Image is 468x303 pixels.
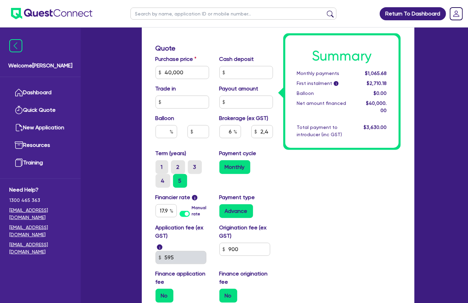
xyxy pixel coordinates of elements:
[447,5,465,23] a: Dropdown toggle
[9,137,71,154] a: Resources
[219,224,273,240] label: Origination fee (ex GST)
[9,241,71,256] a: [EMAIL_ADDRESS][DOMAIN_NAME]
[219,289,237,303] label: No
[157,245,162,250] span: i
[366,100,387,113] span: $40,000.00
[156,114,174,122] label: Balloon
[292,79,359,87] div: First instalment
[156,174,170,188] label: 4
[292,69,359,77] div: Monthly payments
[15,106,23,114] img: quick-quote
[9,186,71,194] span: Need Help?
[188,160,202,174] label: 3
[9,154,71,172] a: Training
[156,85,176,93] label: Trade in
[292,123,359,138] div: Total payment to introducer (inc GST)
[334,81,339,86] span: i
[156,55,197,63] label: Purchase price
[219,114,269,122] label: Brokerage (ex GST)
[219,270,273,286] label: Finance origination fee
[367,80,387,86] span: $2,710.18
[9,84,71,101] a: Dashboard
[9,39,22,52] img: icon-menu-close
[292,99,359,114] div: Net amount financed
[219,55,254,63] label: Cash deposit
[219,160,250,174] label: Monthly
[380,7,446,20] a: Return To Dashboard
[15,141,23,149] img: resources
[9,207,71,221] a: [EMAIL_ADDRESS][DOMAIN_NAME]
[365,70,387,76] span: $1,065.68
[156,224,209,240] label: Application fee (ex GST)
[9,197,71,204] span: 1300 465 363
[156,44,273,52] h3: Quote
[130,8,336,20] input: Search by name, application ID or mobile number...
[11,8,92,19] img: quest-connect-logo-blue
[156,289,173,303] label: No
[9,119,71,137] a: New Application
[9,224,71,238] a: [EMAIL_ADDRESS][DOMAIN_NAME]
[219,149,256,158] label: Payment cycle
[219,193,255,202] label: Payment type
[364,124,387,130] span: $3,630.00
[192,205,209,217] label: Manual rate
[156,160,168,174] label: 1
[156,193,198,202] label: Financier rate
[15,123,23,132] img: new-application
[192,195,197,201] span: i
[8,62,72,70] span: Welcome [PERSON_NAME]
[173,174,187,188] label: 5
[171,160,185,174] label: 2
[156,270,209,286] label: Finance application fee
[9,101,71,119] a: Quick Quote
[156,149,186,158] label: Term (years)
[374,90,387,96] span: $0.00
[15,159,23,167] img: training
[297,47,387,64] h1: Summary
[292,89,359,97] div: Balloon
[219,204,253,218] label: Advance
[219,85,259,93] label: Payout amount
